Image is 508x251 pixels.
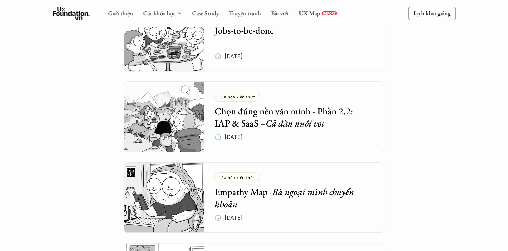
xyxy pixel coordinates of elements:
[108,9,133,17] a: Giới thiệu
[124,81,384,152] a: Lúa hóa kiến thứcChọn đúng nền văn minh - Phần 2.2: IAP & SaaS –Cả đàn nuôi voi🕔 [DATE]
[408,7,456,20] a: Lịch khai giảng
[124,162,384,233] a: Lúa hóa kiến thứcEmpathy Map -Bà ngoại mình chuyển khoản🕔 [DATE]
[265,117,324,129] em: Cả đàn nuôi voi
[413,9,450,17] p: Lịch khai giảng
[214,186,356,210] em: Bà ngoại mình chuyển khoản
[214,132,242,142] p: 🕔 [DATE]
[299,9,320,17] a: UX Map
[192,9,219,17] a: Case Study
[214,24,364,36] h5: Jobs-to-be-done
[214,51,242,61] p: 🕔 [DATE]
[214,213,242,223] p: 🕔 [DATE]
[143,9,175,17] a: Các khóa học
[219,94,255,99] p: Lúa hóa kiến thức
[219,175,255,180] p: Lúa hóa kiến thức
[271,9,289,17] a: Bài viết
[124,1,384,71] a: Lúa hóa kiến thứcJobs-to-be-done🕔 [DATE]
[214,186,364,210] h5: Empathy Map -
[229,9,261,17] a: Truyện tranh
[323,11,335,15] p: REPORT
[214,105,364,130] h5: Chọn đúng nền văn minh - Phần 2.2: IAP & SaaS –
